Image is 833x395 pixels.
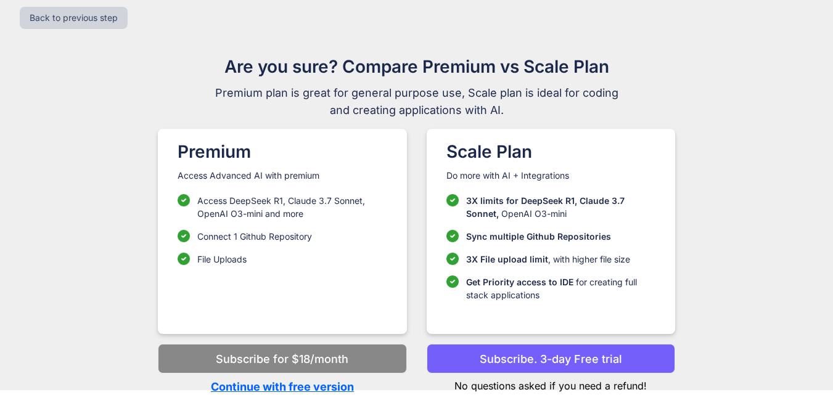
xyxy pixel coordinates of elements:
[178,194,190,206] img: checklist
[197,230,312,243] p: Connect 1 Github Repository
[446,194,459,206] img: checklist
[20,7,128,29] button: Back to previous step
[446,253,459,265] img: checklist
[427,373,675,393] p: No questions asked if you need a refund!
[158,378,406,395] p: Continue with free version
[210,84,624,119] span: Premium plan is great for general purpose use, Scale plan is ideal for coding and creating applic...
[466,277,573,287] span: Get Priority access to IDE
[480,351,622,367] p: Subscribe. 3-day Free trial
[466,194,655,220] p: OpenAI O3-mini
[197,194,387,220] p: Access DeepSeek R1, Claude 3.7 Sonnet, OpenAI O3-mini and more
[446,275,459,288] img: checklist
[446,230,459,242] img: checklist
[178,253,190,265] img: checklist
[446,139,655,165] h1: Scale Plan
[178,169,387,182] p: Access Advanced AI with premium
[466,275,655,301] p: for creating full stack applications
[178,230,190,242] img: checklist
[466,253,630,266] p: , with higher file size
[216,351,348,367] p: Subscribe for $18/month
[427,344,675,373] button: Subscribe. 3-day Free trial
[466,254,548,264] span: 3X File upload limit
[466,195,625,219] span: 3X limits for DeepSeek R1, Claude 3.7 Sonnet,
[158,344,406,373] button: Subscribe for $18/month
[197,253,247,266] p: File Uploads
[446,169,655,182] p: Do more with AI + Integrations
[178,139,387,165] h1: Premium
[466,230,611,243] p: Sync multiple Github Repositories
[210,54,624,79] h1: Are you sure? Compare Premium vs Scale Plan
